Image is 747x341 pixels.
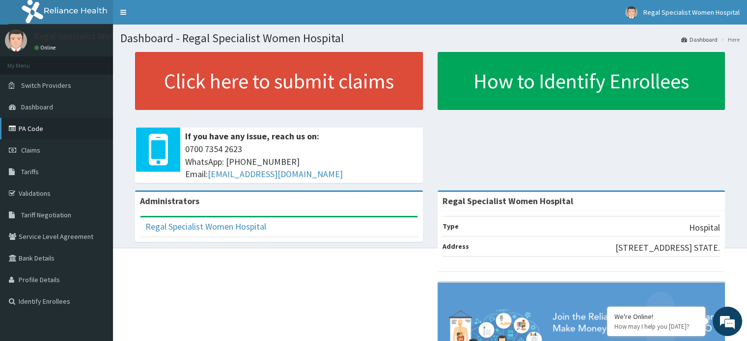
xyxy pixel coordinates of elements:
[135,52,423,110] a: Click here to submit claims
[681,35,718,44] a: Dashboard
[120,32,740,45] h1: Dashboard - Regal Specialist Women Hospital
[438,52,725,110] a: How to Identify Enrollees
[51,55,165,68] div: Chat with us now
[21,103,53,111] span: Dashboard
[643,8,740,17] span: Regal Specialist Women Hospital
[185,143,418,181] span: 0700 7354 2623 WhatsApp: [PHONE_NUMBER] Email:
[689,221,720,234] p: Hospital
[161,5,185,28] div: Minimize live chat window
[443,242,469,251] b: Address
[57,106,136,205] span: We're online!
[18,49,40,74] img: d_794563401_company_1708531726252_794563401
[208,168,343,180] a: [EMAIL_ADDRESS][DOMAIN_NAME]
[614,322,698,331] p: How may I help you today?
[21,146,40,155] span: Claims
[719,35,740,44] li: Here
[443,195,573,207] strong: Regal Specialist Women Hospital
[5,233,187,267] textarea: Type your message and hit 'Enter'
[21,210,71,219] span: Tariff Negotiation
[625,6,637,19] img: User Image
[5,29,27,52] img: User Image
[145,221,266,232] a: Regal Specialist Women Hospital
[21,81,71,90] span: Switch Providers
[140,195,199,207] b: Administrators
[21,167,39,176] span: Tariffs
[614,312,698,321] div: We're Online!
[34,44,58,51] a: Online
[185,131,319,142] b: If you have any issue, reach us on:
[443,222,459,231] b: Type
[34,32,161,41] p: Regal Specialist Women Hospital
[615,241,720,254] p: [STREET_ADDRESS] STATE.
